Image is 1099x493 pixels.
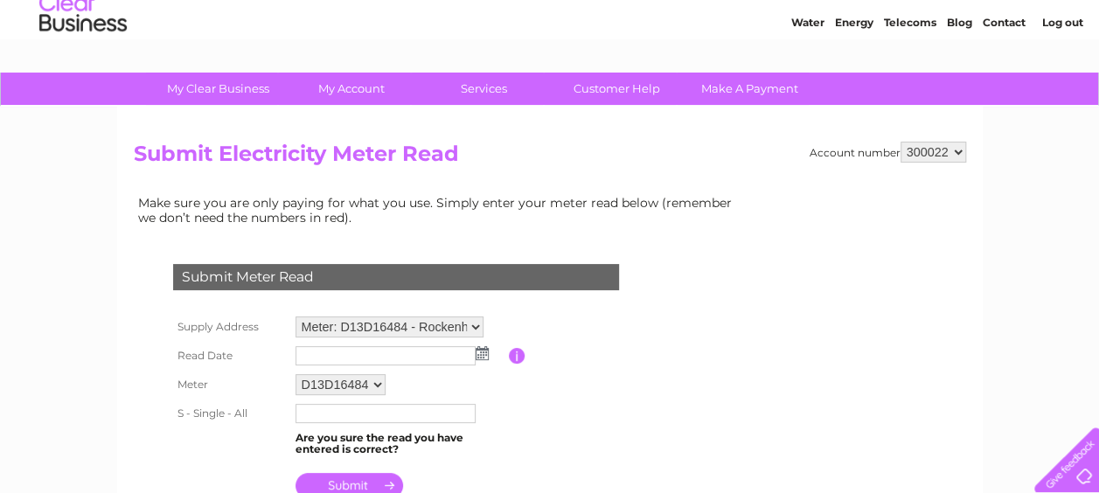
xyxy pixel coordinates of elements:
[983,74,1026,87] a: Contact
[169,312,291,342] th: Supply Address
[279,73,423,105] a: My Account
[291,427,509,461] td: Are you sure the read you have entered is correct?
[134,142,966,175] h2: Submit Electricity Meter Read
[509,348,525,364] input: Information
[412,73,556,105] a: Services
[545,73,689,105] a: Customer Help
[169,370,291,399] th: Meter
[678,73,822,105] a: Make A Payment
[769,9,890,31] a: 0333 014 3131
[835,74,873,87] a: Energy
[1041,74,1082,87] a: Log out
[791,74,824,87] a: Water
[476,346,489,360] img: ...
[137,10,963,85] div: Clear Business is a trading name of Verastar Limited (registered in [GEOGRAPHIC_DATA] No. 3667643...
[169,399,291,427] th: S - Single - All
[810,142,966,163] div: Account number
[169,342,291,370] th: Read Date
[173,264,619,290] div: Submit Meter Read
[38,45,128,99] img: logo.png
[134,191,746,228] td: Make sure you are only paying for what you use. Simply enter your meter read below (remember we d...
[947,74,972,87] a: Blog
[884,74,936,87] a: Telecoms
[146,73,290,105] a: My Clear Business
